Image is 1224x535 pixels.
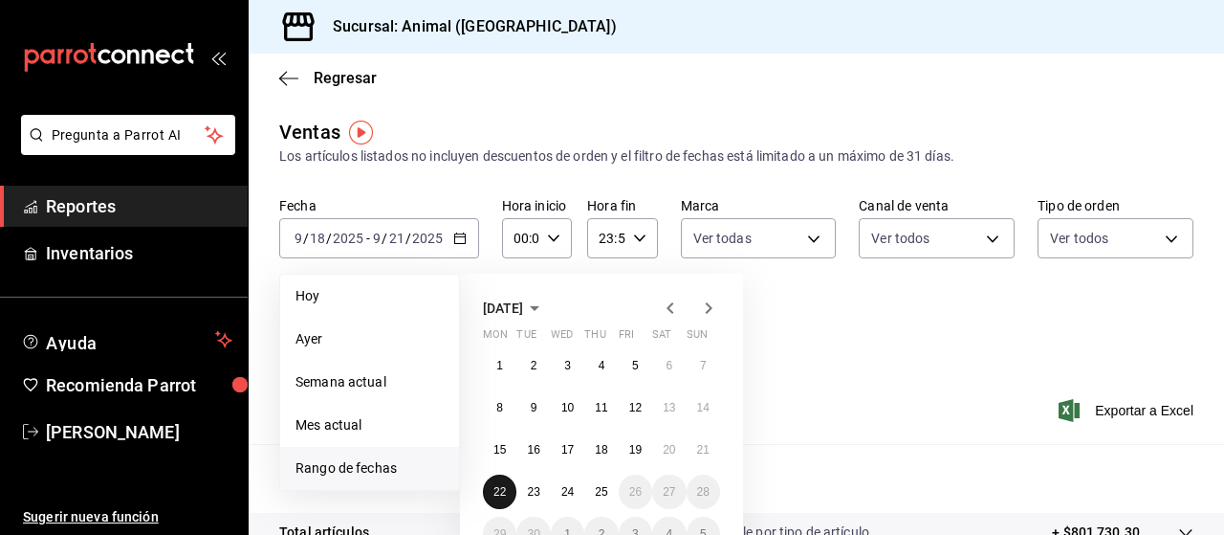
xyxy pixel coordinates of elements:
input: -- [309,231,326,246]
input: -- [388,231,405,246]
abbr: Monday [483,328,508,348]
span: / [382,231,387,246]
abbr: September 5, 2025 [632,359,639,372]
abbr: September 14, 2025 [697,401,710,414]
button: September 8, 2025 [483,390,516,425]
span: Inventarios [46,240,232,266]
button: September 11, 2025 [584,390,618,425]
button: September 25, 2025 [584,475,618,509]
span: Ayer [295,329,444,349]
button: September 21, 2025 [687,433,720,467]
span: / [326,231,332,246]
abbr: Wednesday [551,328,573,348]
button: September 4, 2025 [584,348,618,383]
button: September 22, 2025 [483,475,516,509]
button: September 20, 2025 [652,433,686,467]
span: / [405,231,411,246]
label: Canal de venta [859,199,1015,212]
input: -- [372,231,382,246]
button: September 1, 2025 [483,348,516,383]
abbr: September 3, 2025 [564,359,571,372]
span: Ayuda [46,328,208,351]
abbr: September 27, 2025 [663,485,675,499]
abbr: September 7, 2025 [700,359,707,372]
abbr: September 19, 2025 [629,443,642,457]
span: Ver todos [1050,229,1108,248]
span: [PERSON_NAME] [46,419,232,445]
abbr: September 24, 2025 [561,485,574,499]
span: Ver todos [871,229,929,248]
button: September 5, 2025 [619,348,652,383]
input: -- [294,231,303,246]
button: Exportar a Excel [1062,399,1193,422]
button: [DATE] [483,297,546,320]
span: Ver todas [693,229,752,248]
abbr: September 8, 2025 [496,401,503,414]
abbr: September 22, 2025 [493,485,506,499]
abbr: September 28, 2025 [697,485,710,499]
input: ---- [332,231,364,246]
abbr: September 2, 2025 [531,359,537,372]
label: Marca [681,199,837,212]
abbr: September 10, 2025 [561,401,574,414]
abbr: September 17, 2025 [561,443,574,457]
span: / [303,231,309,246]
abbr: September 13, 2025 [663,401,675,414]
button: September 16, 2025 [516,433,550,467]
label: Hora inicio [502,199,572,212]
span: Rango de fechas [295,458,444,479]
h3: Sucursal: Animal ([GEOGRAPHIC_DATA]) [317,15,617,38]
abbr: Tuesday [516,328,535,348]
button: September 2, 2025 [516,348,550,383]
span: Semana actual [295,372,444,392]
abbr: Thursday [584,328,605,348]
button: September 6, 2025 [652,348,686,383]
button: September 9, 2025 [516,390,550,425]
button: September 26, 2025 [619,475,652,509]
span: Regresar [314,69,377,87]
span: - [366,231,370,246]
abbr: Sunday [687,328,708,348]
abbr: September 18, 2025 [595,443,607,457]
abbr: September 11, 2025 [595,401,607,414]
a: Pregunta a Parrot AI [13,139,235,159]
abbr: September 25, 2025 [595,485,607,499]
span: Hoy [295,286,444,306]
abbr: September 15, 2025 [493,443,506,457]
span: Recomienda Parrot [46,372,232,398]
abbr: September 6, 2025 [666,359,672,372]
button: September 14, 2025 [687,390,720,425]
button: September 28, 2025 [687,475,720,509]
button: September 18, 2025 [584,433,618,467]
abbr: September 21, 2025 [697,443,710,457]
abbr: September 23, 2025 [527,485,539,499]
button: September 27, 2025 [652,475,686,509]
label: Fecha [279,199,479,212]
div: Ventas [279,118,340,146]
input: ---- [411,231,444,246]
img: Tooltip marker [349,121,373,145]
label: Hora fin [587,199,657,212]
button: September 13, 2025 [652,390,686,425]
button: September 15, 2025 [483,433,516,467]
button: Pregunta a Parrot AI [21,115,235,155]
label: Tipo de orden [1038,199,1193,212]
button: September 10, 2025 [551,390,584,425]
div: Los artículos listados no incluyen descuentos de orden y el filtro de fechas está limitado a un m... [279,146,1193,167]
span: Mes actual [295,415,444,435]
button: September 7, 2025 [687,348,720,383]
abbr: September 4, 2025 [599,359,605,372]
button: Regresar [279,69,377,87]
abbr: September 20, 2025 [663,443,675,457]
button: September 3, 2025 [551,348,584,383]
button: September 24, 2025 [551,475,584,509]
span: Reportes [46,193,232,219]
abbr: September 12, 2025 [629,401,642,414]
button: September 17, 2025 [551,433,584,467]
span: Sugerir nueva función [23,507,232,527]
span: Pregunta a Parrot AI [52,125,206,145]
abbr: September 16, 2025 [527,443,539,457]
button: September 19, 2025 [619,433,652,467]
